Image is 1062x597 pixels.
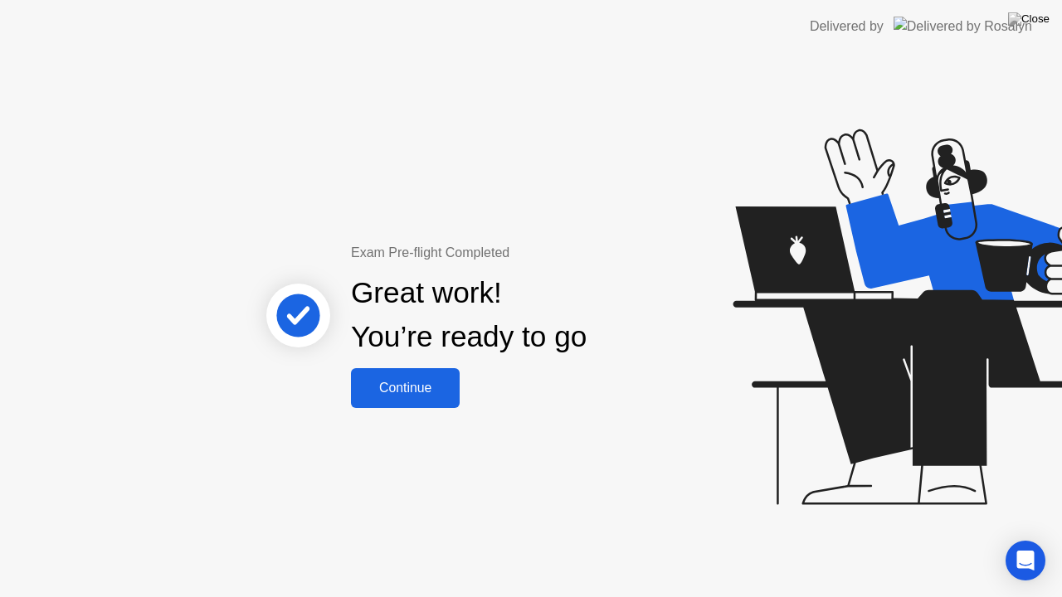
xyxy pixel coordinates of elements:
div: Exam Pre-flight Completed [351,243,694,263]
div: Continue [356,381,455,396]
img: Delivered by Rosalyn [894,17,1032,36]
button: Continue [351,368,460,408]
div: Great work! You’re ready to go [351,271,587,359]
img: Close [1008,12,1050,26]
div: Open Intercom Messenger [1006,541,1045,580]
div: Delivered by [810,17,884,36]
